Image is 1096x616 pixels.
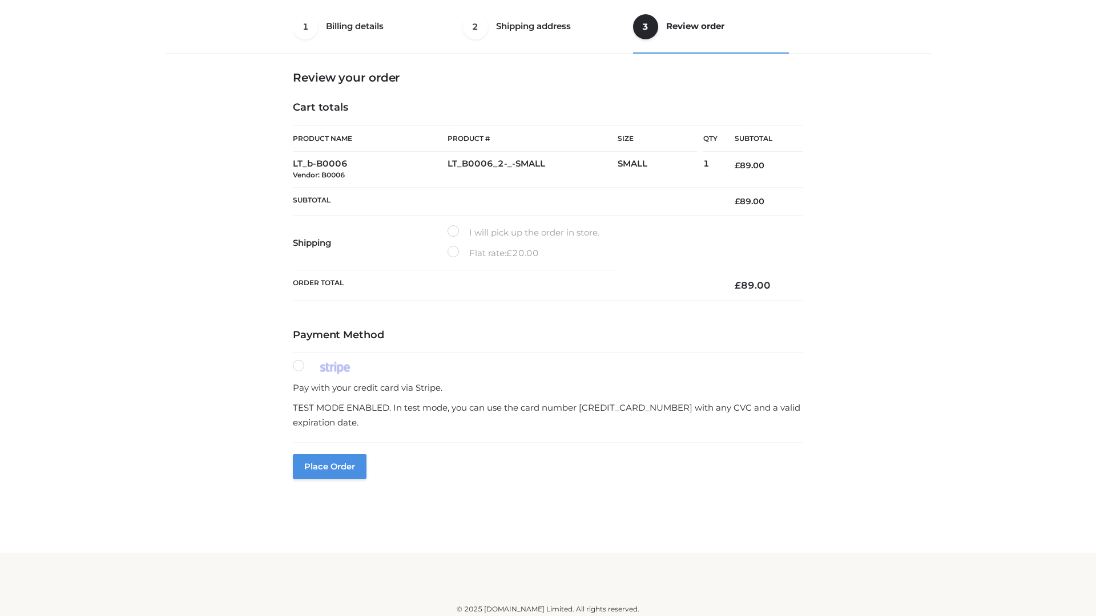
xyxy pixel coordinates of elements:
p: TEST MODE ENABLED. In test mode, you can use the card number [CREDIT_CARD_NUMBER] with any CVC an... [293,400,803,429]
h3: Review your order [293,71,803,84]
span: £ [506,248,512,258]
small: Vendor: B0006 [293,171,345,179]
th: Subtotal [293,187,718,215]
span: £ [735,279,741,291]
td: SMALL [618,152,703,188]
th: Qty [703,125,718,152]
span: £ [735,196,740,206]
bdi: 20.00 [506,248,539,258]
label: Flat rate: [448,246,539,261]
td: LT_b-B0006 [293,152,448,188]
span: £ [735,160,740,171]
bdi: 89.00 [735,196,764,206]
th: Size [618,126,698,152]
th: Product # [448,125,618,152]
bdi: 89.00 [735,279,771,291]
button: Place order [293,454,366,479]
label: I will pick up the order in store. [448,225,599,240]
th: Order Total [293,270,718,301]
td: LT_B0006_2-_-SMALL [448,152,618,188]
h4: Payment Method [293,329,803,342]
td: 1 [703,152,718,188]
bdi: 89.00 [735,160,764,171]
th: Product Name [293,125,448,152]
div: © 2025 [DOMAIN_NAME] Limited. All rights reserved. [170,603,926,615]
p: Pay with your credit card via Stripe. [293,380,803,395]
th: Shipping [293,216,448,270]
h4: Cart totals [293,102,803,114]
th: Subtotal [718,126,803,152]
